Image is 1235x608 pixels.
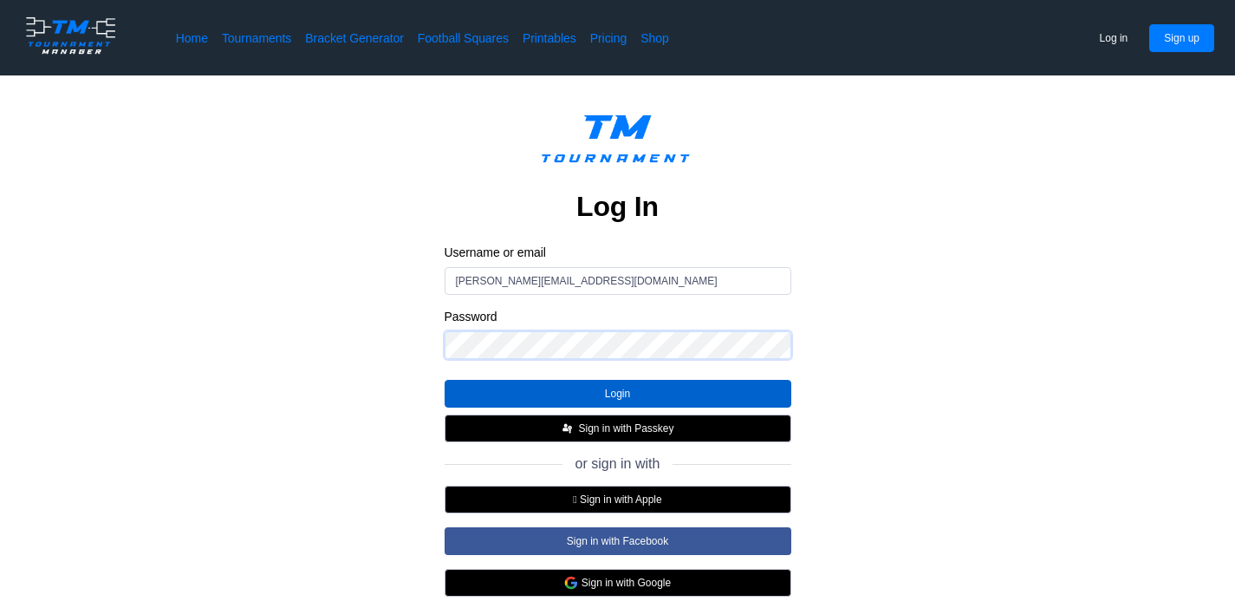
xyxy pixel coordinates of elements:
label: Password [445,309,791,324]
img: FIDO_Passkey_mark_A_white.b30a49376ae8d2d8495b153dc42f1869.svg [561,422,575,435]
a: Home [176,29,208,47]
button: Sign up [1149,24,1214,52]
a: Bracket Generator [305,29,404,47]
img: logo.ffa97a18e3bf2c7d.png [21,14,120,57]
img: google.d7f092af888a54de79ed9c9303d689d7.svg [564,576,578,590]
input: username or email [445,267,791,295]
a: Football Squares [418,29,509,47]
button: Sign in with Passkey [445,415,791,442]
a: Pricing [590,29,627,47]
button: Login [445,380,791,408]
a: Printables [523,29,576,47]
button: Sign in with Google [445,569,791,597]
button:  Sign in with Apple [445,486,791,513]
label: Username or email [445,245,791,260]
button: Sign in with Facebook [445,527,791,555]
button: Log in [1085,24,1143,52]
h2: Log In [576,189,659,224]
span: or sign in with [575,456,660,472]
img: logo.ffa97a18e3bf2c7d.png [528,103,708,182]
a: Shop [640,29,669,47]
a: Tournaments [222,29,291,47]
